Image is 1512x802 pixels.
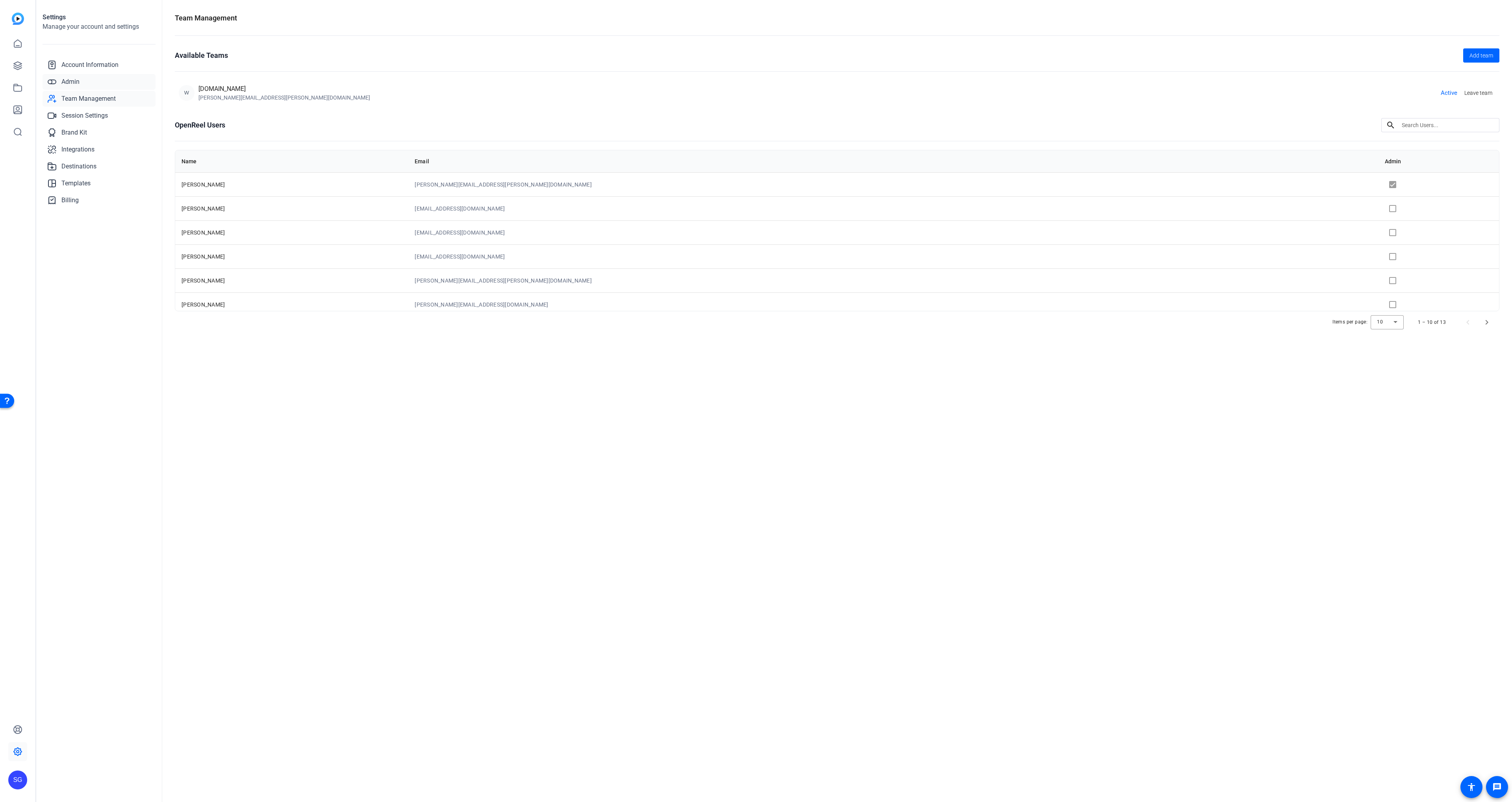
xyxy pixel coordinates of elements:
[1458,313,1477,332] button: Previous page
[198,94,370,102] div: [PERSON_NAME][EMAIL_ADDRESS][PERSON_NAME][DOMAIN_NAME]
[43,159,156,174] a: Destinations
[1381,120,1400,130] mat-icon: search
[175,13,237,24] h1: Team Management
[43,91,156,107] a: Team Management
[8,771,27,789] div: SG
[12,13,24,25] img: blue-gradient.svg
[1467,782,1476,792] mat-icon: accessibility
[43,22,156,31] h2: Manage your account and settings
[182,181,225,188] span: [PERSON_NAME]
[182,229,225,236] span: [PERSON_NAME]
[408,292,1379,316] td: [PERSON_NAME][EMAIL_ADDRESS][DOMAIN_NAME]
[175,120,225,131] h1: OpenReel Users
[175,50,228,61] h1: Available Teams
[1469,52,1493,60] span: Add team
[182,205,225,212] span: [PERSON_NAME]
[408,172,1379,196] td: [PERSON_NAME][EMAIL_ADDRESS][PERSON_NAME][DOMAIN_NAME]
[1402,120,1493,130] input: Search Users...
[408,196,1379,220] td: [EMAIL_ADDRESS][DOMAIN_NAME]
[175,150,408,172] th: Name
[43,108,156,124] a: Session Settings
[61,179,91,188] span: Templates
[408,244,1379,268] td: [EMAIL_ADDRESS][DOMAIN_NAME]
[43,192,156,208] a: Billing
[1379,150,1499,172] th: Admin
[1492,782,1502,792] mat-icon: message
[408,150,1379,172] th: Email
[182,253,225,260] span: [PERSON_NAME]
[61,145,94,154] span: Integrations
[61,60,119,70] span: Account Information
[43,125,156,140] a: Brand Kit
[408,220,1379,244] td: [EMAIL_ADDRESS][DOMAIN_NAME]
[1461,86,1495,100] button: Leave team
[43,74,156,90] a: Admin
[1332,318,1367,326] div: Items per page:
[182,301,225,308] span: [PERSON_NAME]
[43,13,156,22] h1: Settings
[179,85,195,101] div: W
[1418,318,1446,326] div: 1 – 10 of 13
[1463,48,1499,63] button: Add team
[61,94,116,103] span: Team Management
[182,277,225,284] span: [PERSON_NAME]
[198,84,370,94] div: [DOMAIN_NAME]
[61,196,79,205] span: Billing
[61,128,87,137] span: Brand Kit
[408,268,1379,292] td: [PERSON_NAME][EMAIL_ADDRESS][PERSON_NAME][DOMAIN_NAME]
[43,142,156,157] a: Integrations
[1477,313,1496,332] button: Next page
[61,77,80,87] span: Admin
[61,111,108,120] span: Session Settings
[1441,89,1457,98] span: Active
[1464,89,1492,97] span: Leave team
[43,57,156,73] a: Account Information
[43,176,156,191] a: Templates
[61,162,96,171] span: Destinations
